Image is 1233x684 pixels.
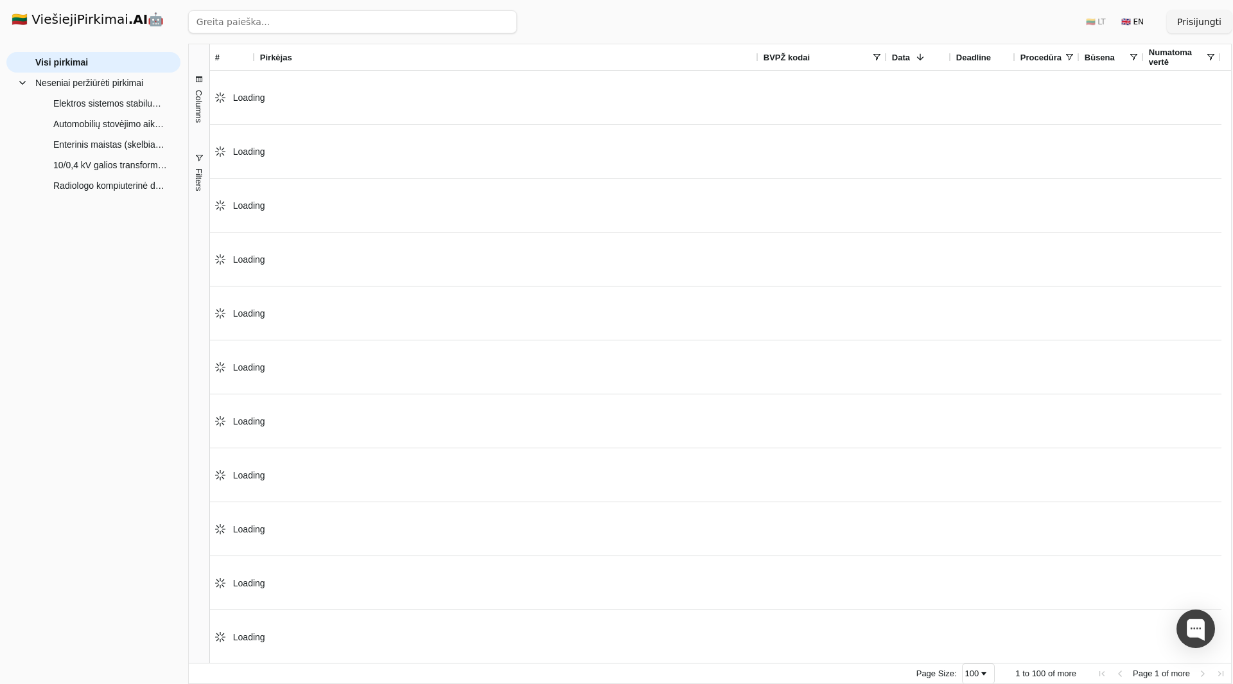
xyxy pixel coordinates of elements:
[194,168,204,191] span: Filters
[1198,669,1208,679] div: Next Page
[233,146,265,157] span: Loading
[128,12,148,27] strong: .AI
[53,94,168,113] span: Elektros sistemos stabilumo vertinimo studija integruojant didelę atsinaujinančių energijos ištek...
[1216,669,1226,679] div: Last Page
[1167,10,1232,33] button: Prisijungti
[764,53,810,62] span: BVPŽ kodai
[188,10,517,33] input: Greita paieška...
[1032,669,1046,678] span: 100
[233,92,265,103] span: Loading
[35,73,143,92] span: Neseniai peržiūrėti pirkimai
[194,90,204,123] span: Columns
[233,254,265,265] span: Loading
[1020,53,1062,62] span: Procedūra
[1114,12,1151,32] button: 🇬🇧 EN
[1171,669,1190,678] span: more
[1015,669,1020,678] span: 1
[1048,669,1055,678] span: of
[233,632,265,642] span: Loading
[233,200,265,211] span: Loading
[965,669,979,678] div: 100
[1133,669,1152,678] span: Page
[1155,669,1159,678] span: 1
[233,578,265,588] span: Loading
[233,416,265,426] span: Loading
[1149,48,1205,67] span: Numatoma vertė
[260,53,292,62] span: Pirkėjas
[233,362,265,373] span: Loading
[53,135,168,154] span: Enterinis maistas (skelbiama apklausa)
[1085,53,1115,62] span: Būsena
[962,663,995,684] div: Page Size
[1162,669,1169,678] span: of
[233,470,265,480] span: Loading
[53,155,168,175] span: 10/0,4 kV galios transformatoriai ir 10 kV srovės transformatoriai
[53,114,168,134] span: Automobilių stovėjimo aikštelių, privažiavimo, lietaus nuotekų tinklų statybos ir Revuonos g. kap...
[35,53,88,72] span: Visi pirkimai
[892,53,910,62] span: Data
[215,53,220,62] span: #
[1115,669,1125,679] div: Previous Page
[1097,669,1107,679] div: First Page
[233,308,265,319] span: Loading
[956,53,991,62] span: Deadline
[1057,669,1076,678] span: more
[233,524,265,534] span: Loading
[916,669,957,678] div: Page Size:
[1022,669,1029,678] span: to
[53,176,168,195] span: Radiologo kompiuterinė darbo vieta (Atviras konkuras)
